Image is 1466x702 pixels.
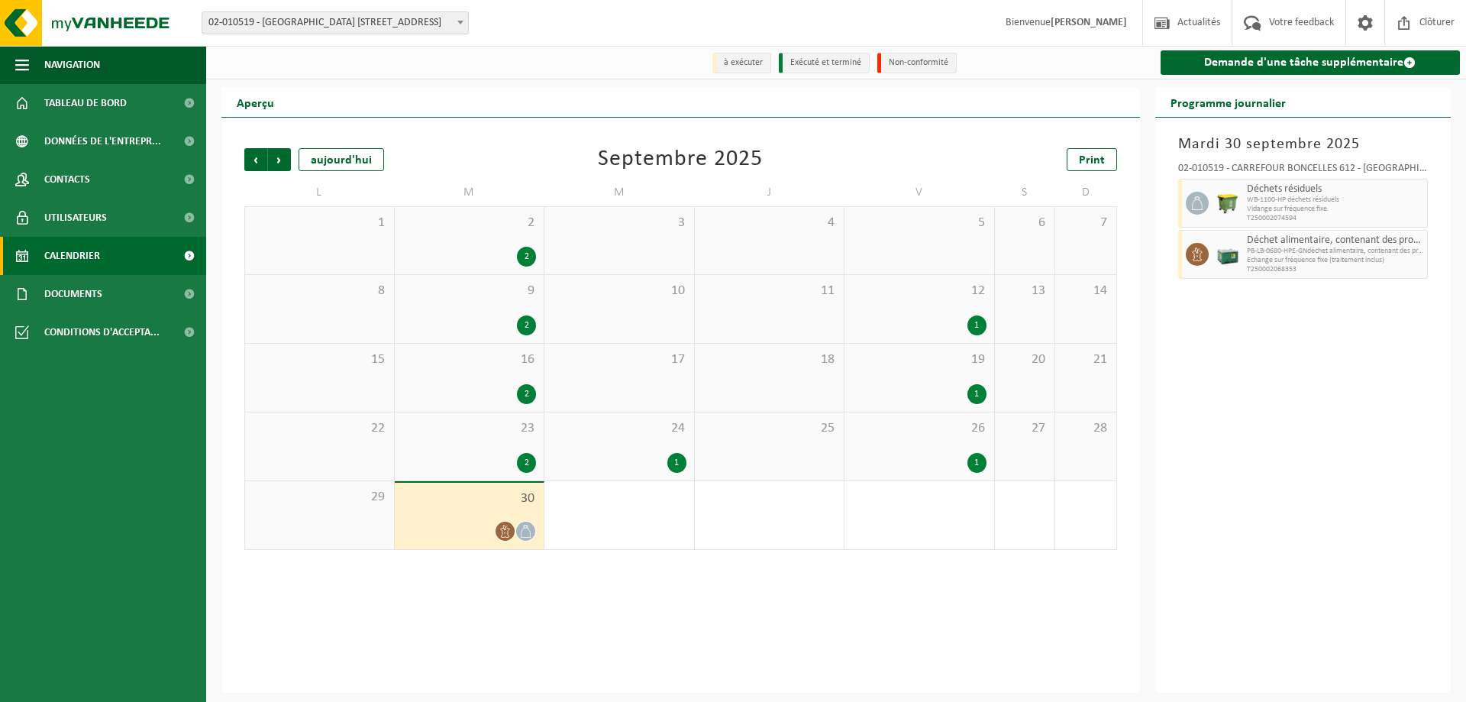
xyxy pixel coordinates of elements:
span: 20 [1003,351,1048,368]
span: Navigation [44,46,100,84]
span: Utilisateurs [44,199,107,237]
a: Print [1067,148,1117,171]
span: 12 [852,283,986,299]
span: Documents [44,275,102,313]
span: 1 [253,215,386,231]
span: 13 [1003,283,1048,299]
td: S [995,179,1056,206]
img: WB-1100-HPE-GN-51 [1216,192,1239,215]
h2: Programme journalier [1155,87,1301,117]
div: Septembre 2025 [598,148,763,171]
span: Suivant [268,148,291,171]
td: V [844,179,995,206]
span: T250002068353 [1247,265,1424,274]
span: WB-1100-HP déchets résiduels [1247,196,1424,205]
span: 14 [1063,283,1108,299]
span: 6 [1003,215,1048,231]
td: D [1055,179,1116,206]
span: 21 [1063,351,1108,368]
span: 19 [852,351,986,368]
span: 02-010519 - CARREFOUR BONCELLES 612 - 4100 BONCELLES, ROUTE DU CONDROZ 16 [202,12,468,34]
div: 1 [967,315,986,335]
div: 2 [517,384,536,404]
td: L [244,179,395,206]
span: Déchets résiduels [1247,183,1424,196]
li: Exécuté et terminé [779,53,870,73]
div: 2 [517,453,536,473]
span: Calendrier [44,237,100,275]
span: 5 [852,215,986,231]
span: 2 [402,215,537,231]
h3: Mardi 30 septembre 2025 [1178,133,1429,156]
span: 3 [552,215,686,231]
h2: Aperçu [221,87,289,117]
img: PB-LB-0680-HPE-GN-01 [1216,243,1239,266]
span: 29 [253,489,386,506]
span: Vidange sur fréquence fixe [1247,205,1424,214]
div: 1 [967,453,986,473]
span: 16 [402,351,537,368]
span: 24 [552,420,686,437]
td: M [395,179,545,206]
div: 2 [517,247,536,267]
span: 9 [402,283,537,299]
span: 15 [253,351,386,368]
span: 25 [702,420,837,437]
span: 17 [552,351,686,368]
div: 2 [517,315,536,335]
span: Contacts [44,160,90,199]
div: 02-010519 - CARREFOUR BONCELLES 612 - [GEOGRAPHIC_DATA] [1178,163,1429,179]
div: aujourd'hui [299,148,384,171]
span: 10 [552,283,686,299]
span: Print [1079,154,1105,167]
span: 11 [702,283,837,299]
td: M [544,179,695,206]
span: 26 [852,420,986,437]
li: à exécuter [712,53,771,73]
td: J [695,179,845,206]
span: 4 [702,215,837,231]
span: Echange sur fréquence fixe (traitement inclus) [1247,256,1424,265]
span: 18 [702,351,837,368]
span: Données de l'entrepr... [44,122,161,160]
li: Non-conformité [877,53,957,73]
span: 28 [1063,420,1108,437]
span: 30 [402,490,537,507]
span: 7 [1063,215,1108,231]
div: 1 [667,453,686,473]
div: 1 [967,384,986,404]
span: Déchet alimentaire, contenant des produits d'origine animale, emballage mélangé (sans verre), cat 3 [1247,235,1424,247]
span: 02-010519 - CARREFOUR BONCELLES 612 - 4100 BONCELLES, ROUTE DU CONDROZ 16 [202,11,469,34]
span: 27 [1003,420,1048,437]
span: T250002074594 [1247,214,1424,223]
span: Tableau de bord [44,84,127,122]
span: 8 [253,283,386,299]
span: Précédent [244,148,267,171]
span: Conditions d'accepta... [44,313,160,351]
span: PB-LB-0680-HPE-GNdéchet alimentaire, contenant des produits [1247,247,1424,256]
span: 23 [402,420,537,437]
a: Demande d'une tâche supplémentaire [1161,50,1461,75]
strong: [PERSON_NAME] [1051,17,1127,28]
span: 22 [253,420,386,437]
